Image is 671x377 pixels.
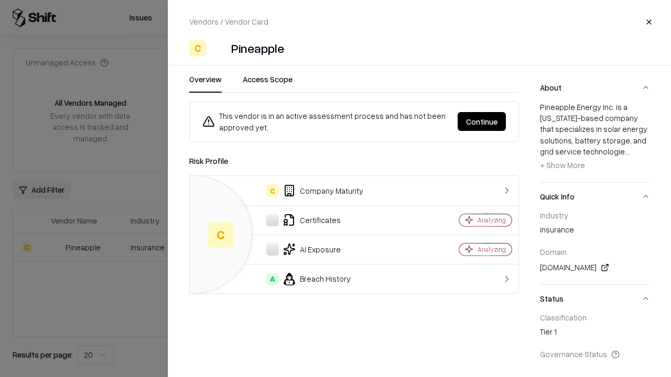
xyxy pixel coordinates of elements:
div: Certificates [198,214,423,226]
div: Breach History [198,273,423,285]
button: Access Scope [243,74,293,93]
div: C [266,184,279,197]
div: Analyzing [478,245,506,254]
div: AI Exposure [198,243,423,256]
div: Pineapple Energy Inc. is a [US_STATE]-based company that specializes in solar energy solutions, b... [540,102,650,174]
div: A [266,273,279,285]
button: Quick Info [540,183,650,210]
div: insurance [540,224,650,239]
p: Vendors / Vendor Card [189,16,268,27]
div: Governance Status [540,349,650,359]
div: Analyzing [478,216,506,225]
div: Company Maturity [198,184,423,197]
button: Continue [458,112,506,131]
div: Tier 1 [540,326,650,341]
div: Domain [540,247,650,257]
div: Industry [540,210,650,220]
div: C [189,40,206,57]
div: Pineapple [231,40,284,57]
div: C [208,222,233,247]
img: Pineapple [210,40,227,57]
div: This vendor is in an active assessment process and has not been approved yet. [202,110,449,133]
button: + Show More [540,157,585,174]
span: ... [625,147,630,156]
span: + Show More [540,160,585,170]
div: Quick Info [540,210,650,284]
div: [DOMAIN_NAME] [540,261,650,274]
div: Classification [540,313,650,322]
div: About [540,102,650,182]
button: About [540,74,650,102]
button: Status [540,285,650,313]
div: Risk Profile [189,154,519,167]
button: Overview [189,74,222,93]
